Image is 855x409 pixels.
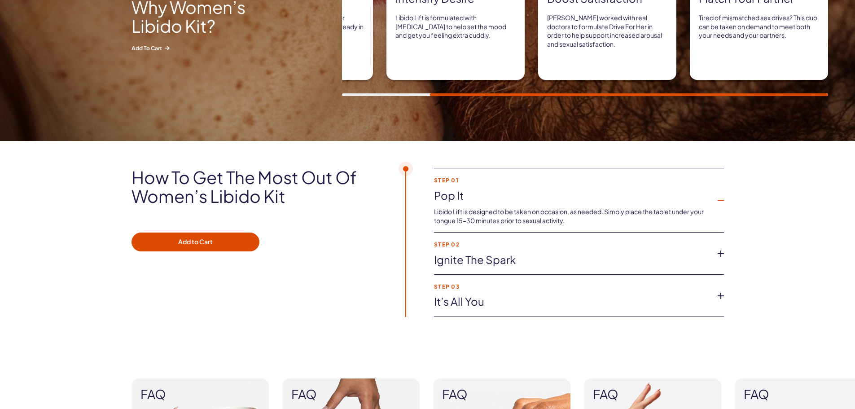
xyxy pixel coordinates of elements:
p: [PERSON_NAME] worked with real doctors to formulate Drive For Her in order to help support increa... [547,13,667,48]
p: Tired of mismatched sex drives? This duo can be taken on demand to meet both your needs and your ... [699,13,819,40]
h2: How to get the most out of women’s libido kit [132,168,380,206]
strong: Step 02 [434,242,710,247]
p: Libido Lift is formulated with [MEDICAL_DATA] to help set the mood and get you feeling extra cuddly. [395,13,516,40]
strong: Step 01 [434,177,710,183]
a: It’s all you [434,294,710,309]
a: Ignite the Spark [434,252,710,268]
span: FAQ [593,387,712,401]
span: FAQ [442,387,561,401]
button: Add to Cart [132,233,259,251]
p: Libido Lift is designed to be taken on occasion, as needed. Simply place the tablet under your to... [434,207,710,225]
a: Pop It [434,188,710,203]
strong: Step 03 [434,284,710,290]
span: Add to Cart [132,44,293,52]
span: FAQ [140,387,260,401]
span: FAQ [291,387,411,401]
